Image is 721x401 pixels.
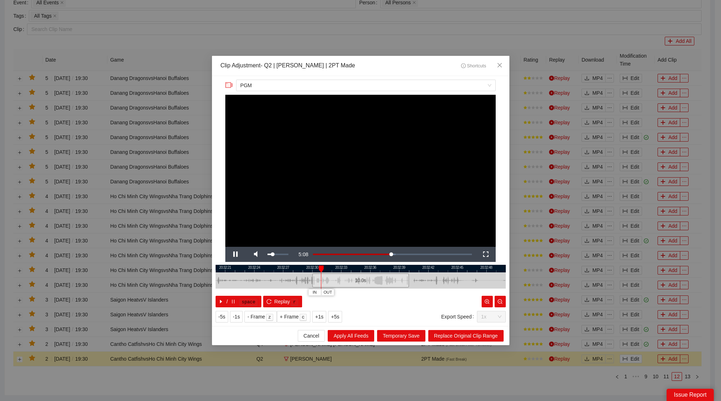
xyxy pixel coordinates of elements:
[218,313,225,321] span: -5s
[231,299,236,305] span: pause
[304,332,319,340] span: Cancel
[225,81,233,89] span: video-camera
[461,63,466,68] span: info-circle
[230,311,243,322] button: -1s
[225,247,246,262] button: Pause
[267,254,288,255] div: Volume Level
[333,332,368,340] span: Apply All Feeds
[667,389,714,401] div: Issue Report
[377,330,425,342] button: Temporary Save
[323,289,332,296] span: OUT
[266,314,273,321] kbd: z
[239,299,257,306] kbd: space
[300,314,307,321] kbd: c
[233,313,240,321] span: -1s
[441,311,477,322] label: Export Speed
[383,332,420,340] span: Temporary Save
[308,289,321,296] button: IN
[226,298,228,306] span: /
[434,332,498,340] span: Replace Original Clip Range
[485,299,490,305] span: zoom-in
[428,330,504,342] button: Replace Original Clip Range
[461,63,486,68] span: Shortcuts
[315,313,323,321] span: +1s
[221,62,355,70] div: Clip Adjustment - Q2 | [PERSON_NAME] | 2PT Made
[244,311,277,322] button: - Framez
[495,296,506,307] button: zoom-out
[246,247,266,262] button: Mute
[312,273,409,288] div: 10.0 s
[328,311,342,322] button: +5s
[216,296,262,307] button: caret-right/pausespace
[482,296,493,307] button: zoom-in
[497,299,503,305] span: zoom-out
[277,311,310,322] button: + Framec
[263,296,302,307] button: reloadReplayr
[497,62,503,68] span: close
[313,289,317,296] span: IN
[291,299,298,306] kbd: r
[225,95,496,247] div: Video Player
[328,330,374,342] button: Apply All Feeds
[247,313,265,321] span: - Frame
[481,311,501,322] span: 1x
[298,251,308,257] span: 5:08
[274,298,290,306] span: Replay
[216,311,228,322] button: -5s
[475,247,496,262] button: Fullscreen
[218,299,224,305] span: caret-right
[312,311,326,322] button: +1s
[313,254,472,255] div: Progress Bar
[266,299,271,305] span: reload
[298,330,325,342] button: Cancel
[331,313,339,321] span: +5s
[280,313,299,321] span: + Frame
[490,56,509,75] button: Close
[240,80,491,91] span: PGM
[321,289,334,296] button: OUT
